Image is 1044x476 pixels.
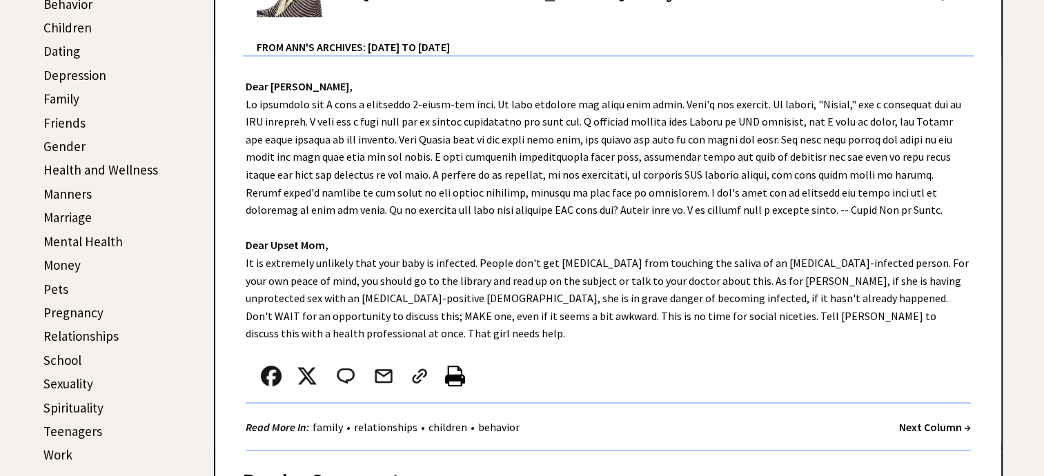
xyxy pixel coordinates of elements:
[43,209,92,226] a: Marriage
[43,67,106,83] a: Depression
[215,57,1001,451] div: Lo ipsumdolo sit A cons a elitseddo 2-eiusm-tem inci. Ut labo etdolore mag aliqu enim admin. Veni...
[43,375,93,392] a: Sexuality
[43,304,104,321] a: Pregnancy
[43,233,123,250] a: Mental Health
[334,366,357,386] img: message_round%202.png
[43,352,81,368] a: School
[246,79,353,93] strong: Dear [PERSON_NAME],
[297,366,317,386] img: x_small.png
[43,90,79,107] a: Family
[409,366,430,386] img: link_02.png
[43,399,104,416] a: Spirituality
[43,446,72,463] a: Work
[373,366,394,386] img: mail.png
[246,238,328,252] strong: Dear Upset Mom,
[43,257,81,273] a: Money
[899,420,971,434] a: Next Column →
[351,420,421,434] a: relationships
[309,420,346,434] a: family
[246,420,309,434] strong: Read More In:
[43,43,80,59] a: Dating
[43,19,92,36] a: Children
[43,281,68,297] a: Pets
[43,138,86,155] a: Gender
[445,366,465,386] img: printer%20icon.png
[43,423,102,439] a: Teenagers
[43,161,158,178] a: Health and Wellness
[475,420,523,434] a: behavior
[246,419,523,436] div: • • •
[43,328,119,344] a: Relationships
[257,19,974,55] div: From Ann's Archives: [DATE] to [DATE]
[43,186,92,202] a: Manners
[425,420,471,434] a: children
[43,115,86,131] a: Friends
[261,366,282,386] img: facebook.png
